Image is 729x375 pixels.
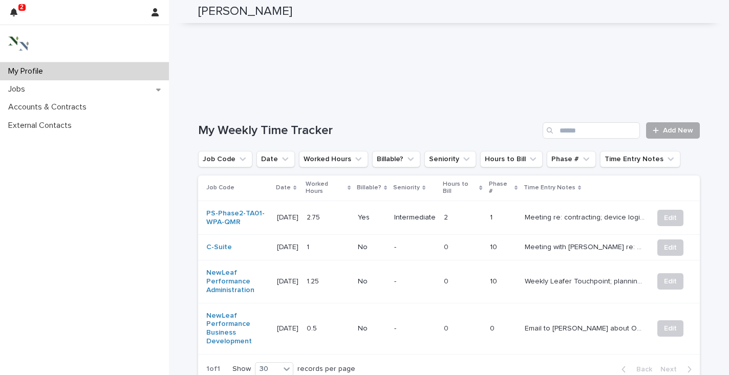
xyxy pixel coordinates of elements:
[4,84,33,94] p: Jobs
[358,324,386,333] p: No
[198,303,700,354] tr: NewLeaf Performance Business Development [DATE][DATE] 0.50.5 No-00 0Email to [PERSON_NAME] about ...
[657,273,683,290] button: Edit
[4,121,80,130] p: External Contacts
[547,151,596,167] button: Phase #
[277,275,301,286] p: 2025-08-11
[444,322,451,333] p: 0
[424,151,476,167] button: Seniority
[307,241,311,252] p: 1
[525,211,647,222] p: Meeting re: contracting; device login and troubleshooting; email to Kristina; correspondence with...
[656,365,700,374] button: Next
[630,366,652,373] span: Back
[490,324,517,333] p: 0
[206,209,269,227] a: PS-Phase2-TA01-WPA-QMR
[657,239,683,256] button: Edit
[307,322,319,333] p: 0.5
[372,151,420,167] button: Billable?
[525,241,647,252] p: Meeting with [PERSON_NAME] re: webinar
[277,211,301,222] p: 2025-08-11
[613,365,656,374] button: Back
[664,323,677,334] span: Edit
[198,201,700,235] tr: PS-Phase2-TA01-WPA-QMR [DATE][DATE] 2.752.75 YesIntermediate22 1Meeting re: contracting; device l...
[664,276,677,286] span: Edit
[657,210,683,226] button: Edit
[524,182,575,193] p: Time Entry Notes
[4,67,51,76] p: My Profile
[490,213,517,222] p: 1
[394,243,436,252] p: -
[357,182,381,193] p: Billable?
[393,182,420,193] p: Seniority
[394,213,436,222] p: Intermediate
[394,277,436,286] p: -
[358,243,386,252] p: No
[480,151,543,167] button: Hours to Bill
[664,242,677,253] span: Edit
[657,320,683,337] button: Edit
[277,322,301,333] p: 2025-08-11
[444,241,451,252] p: 0
[198,151,252,167] button: Job Code
[8,33,29,54] img: 3bAFpBnQQY6ys9Fa9hsD
[358,213,386,222] p: Yes
[206,182,234,193] p: Job Code
[255,364,280,374] div: 30
[394,324,436,333] p: -
[198,4,292,19] h2: [PERSON_NAME]
[198,123,539,138] h1: My Weekly Time Tracker
[543,122,640,139] input: Search
[198,235,700,260] tr: C-Suite [DATE][DATE] 11 No-00 10Meeting with [PERSON_NAME] re: webinarMeeting with [PERSON_NAME] ...
[20,4,24,11] p: 2
[663,127,693,134] span: Add New
[277,241,301,252] p: 2025-08-11
[276,182,291,193] p: Date
[232,365,251,373] p: Show
[490,243,517,252] p: 10
[198,260,700,303] tr: NewLeaf Performance Administration [DATE][DATE] 1.251.25 No-00 10Weekly Leafer Touchpoint; planni...
[307,275,321,286] p: 1.25
[299,151,368,167] button: Worked Hours
[525,275,647,286] p: Weekly Leafer Touchpoint; planning for the week
[297,365,355,373] p: records per page
[443,179,477,197] p: Hours to Bill
[664,213,677,223] span: Edit
[489,179,512,197] p: Phase #
[256,151,295,167] button: Date
[646,122,700,139] a: Add New
[444,211,450,222] p: 2
[525,322,647,333] p: Email to Anna Basile about OPL culture strategy
[600,151,680,167] button: Time Entry Notes
[206,243,232,252] a: C-Suite
[444,275,451,286] p: 0
[206,312,269,346] a: NewLeaf Performance Business Development
[490,277,517,286] p: 10
[358,277,386,286] p: No
[10,6,24,25] div: 2
[307,211,322,222] p: 2.75
[660,366,683,373] span: Next
[206,269,269,294] a: NewLeaf Performance Administration
[4,102,95,112] p: Accounts & Contracts
[306,179,345,197] p: Worked Hours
